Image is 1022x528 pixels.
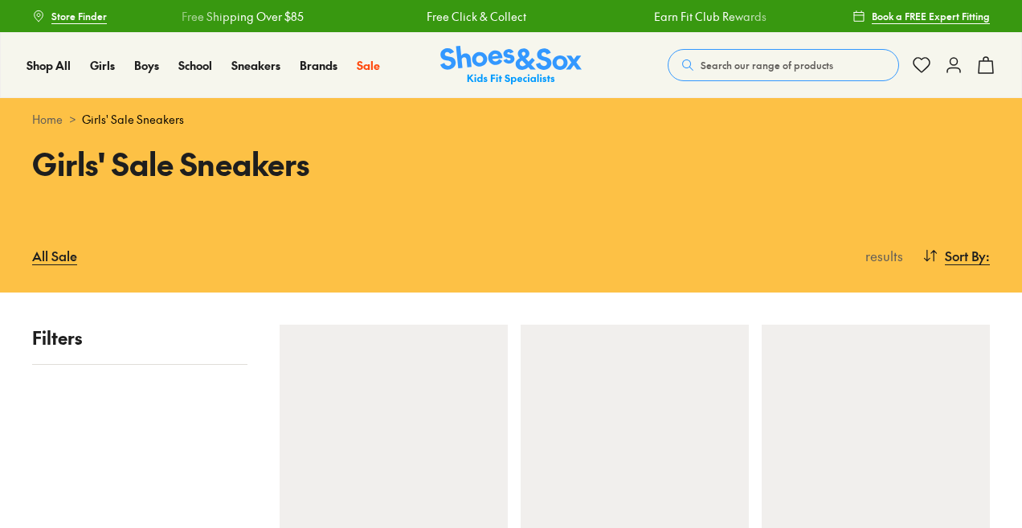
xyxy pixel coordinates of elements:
a: Boys [134,57,159,74]
span: Shop All [27,57,71,73]
a: Earn Fit Club Rewards [555,8,668,25]
a: School [178,57,212,74]
a: Brands [300,57,337,74]
span: Sneakers [231,57,280,73]
a: Shoes & Sox [440,46,582,85]
a: Sale [357,57,380,74]
button: Sort By: [922,238,990,273]
span: Brands [300,57,337,73]
img: SNS_Logo_Responsive.svg [440,46,582,85]
span: Book a FREE Expert Fitting [872,9,990,23]
h1: Girls' Sale Sneakers [32,141,492,186]
span: Girls [90,57,115,73]
span: Store Finder [51,9,107,23]
a: All Sale [32,238,77,273]
span: : [986,246,990,265]
a: Free Shipping Over $85 [783,8,905,25]
span: Girls' Sale Sneakers [82,111,184,128]
span: Sort By [945,246,986,265]
a: Shop All [27,57,71,74]
a: Free Click & Collect [328,8,427,25]
a: Book a FREE Expert Fitting [852,2,990,31]
span: School [178,57,212,73]
a: Sneakers [231,57,280,74]
p: results [859,246,903,265]
a: Girls [90,57,115,74]
span: Sale [357,57,380,73]
button: Search our range of products [668,49,899,81]
a: Home [32,111,63,128]
p: Filters [32,325,247,351]
div: > [32,111,990,128]
a: Store Finder [32,2,107,31]
span: Boys [134,57,159,73]
span: Search our range of products [701,58,833,72]
a: Free Shipping Over $85 [83,8,205,25]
